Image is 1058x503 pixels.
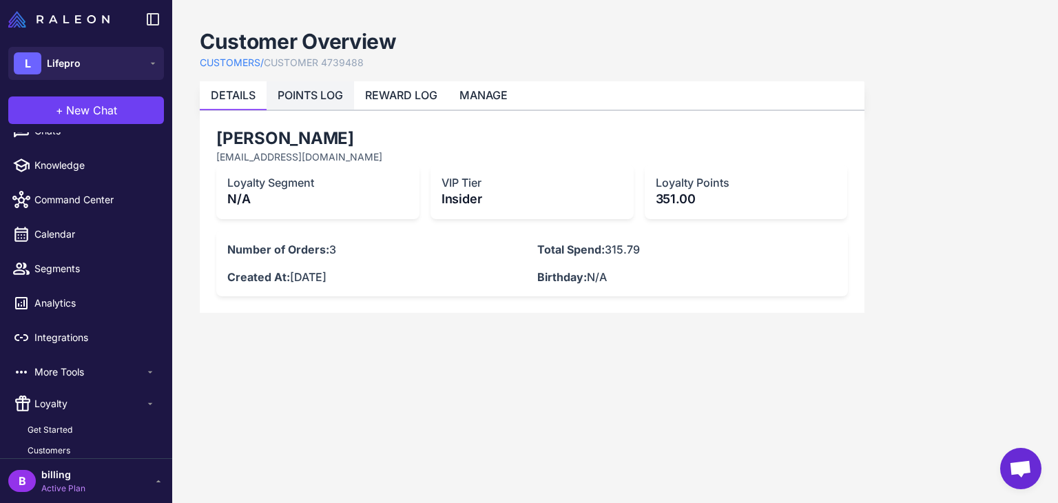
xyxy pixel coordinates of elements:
[442,176,623,189] h3: VIP Tier
[34,192,156,207] span: Command Center
[66,102,117,119] span: New Chat
[17,421,167,439] a: Get Started
[28,444,70,457] span: Customers
[200,28,397,55] h1: Customer Overview
[34,158,156,173] span: Knowledge
[6,289,167,318] a: Analytics
[278,88,343,102] a: POINTS LOG
[537,269,836,285] p: N/A
[442,189,623,208] p: Insider
[34,296,156,311] span: Analytics
[8,96,164,124] button: +New Chat
[537,241,836,258] p: 315.79
[41,467,85,482] span: billing
[8,470,36,492] div: B
[28,424,72,436] span: Get Started
[365,88,437,102] a: REWARD LOG
[6,185,167,214] a: Command Center
[8,47,164,80] button: LLifepro
[227,243,329,256] strong: Number of Orders:
[34,330,156,345] span: Integrations
[227,189,408,208] p: N/A
[537,270,587,284] strong: Birthday:
[537,243,605,256] strong: Total Spend:
[8,11,110,28] img: Raleon Logo
[34,365,145,380] span: More Tools
[200,55,264,70] a: CUSTOMERS/
[14,52,41,74] div: L
[6,151,167,180] a: Knowledge
[56,102,63,119] span: +
[260,57,264,68] span: /
[34,261,156,276] span: Segments
[211,88,256,102] a: DETAILS
[41,482,85,495] span: Active Plan
[227,270,290,284] strong: Created At:
[6,220,167,249] a: Calendar
[6,323,167,352] a: Integrations
[216,150,848,165] p: [EMAIL_ADDRESS][DOMAIN_NAME]
[459,88,508,102] a: MANAGE
[227,269,526,285] p: [DATE]
[656,189,837,208] p: 351.00
[47,56,81,71] span: Lifepro
[227,176,408,189] h3: Loyalty Segment
[264,55,364,70] a: CUSTOMER 4739488
[17,442,167,460] a: Customers
[1000,448,1041,489] a: Open chat
[216,127,848,150] h2: [PERSON_NAME]
[34,227,156,242] span: Calendar
[6,254,167,283] a: Segments
[34,396,145,411] span: Loyalty
[656,176,837,189] h3: Loyalty Points
[227,241,526,258] p: 3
